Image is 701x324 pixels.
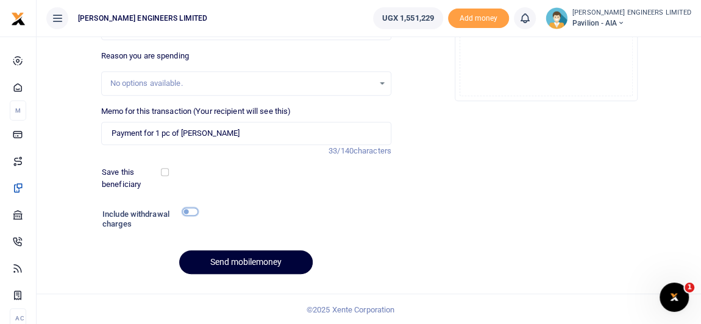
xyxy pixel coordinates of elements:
input: Enter extra information [101,122,391,145]
span: 33/140 [329,146,354,155]
span: 1 [685,283,694,292]
div: No options available. [110,77,374,90]
a: Add money [448,13,509,22]
img: profile-user [546,7,568,29]
button: Send mobilemoney [179,250,313,274]
small: [PERSON_NAME] ENGINEERS LIMITED [572,8,691,18]
h6: Include withdrawal charges [102,210,192,228]
span: Pavilion - AIA [572,18,691,29]
img: logo-small [11,12,26,26]
li: Toup your wallet [448,9,509,29]
li: Wallet ballance [368,7,448,29]
a: UGX 1,551,229 [373,7,443,29]
label: Memo for this transaction (Your recipient will see this) [101,105,291,118]
a: logo-small logo-large logo-large [11,13,26,23]
label: Reason you are spending [101,50,189,62]
span: UGX 1,551,229 [382,12,434,24]
a: profile-user [PERSON_NAME] ENGINEERS LIMITED Pavilion - AIA [546,7,691,29]
label: Save this beneficiary [102,166,163,190]
span: characters [354,146,391,155]
iframe: Intercom live chat [660,283,689,312]
li: M [10,100,26,121]
span: [PERSON_NAME] ENGINEERS LIMITED [73,13,212,24]
span: Add money [448,9,509,29]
